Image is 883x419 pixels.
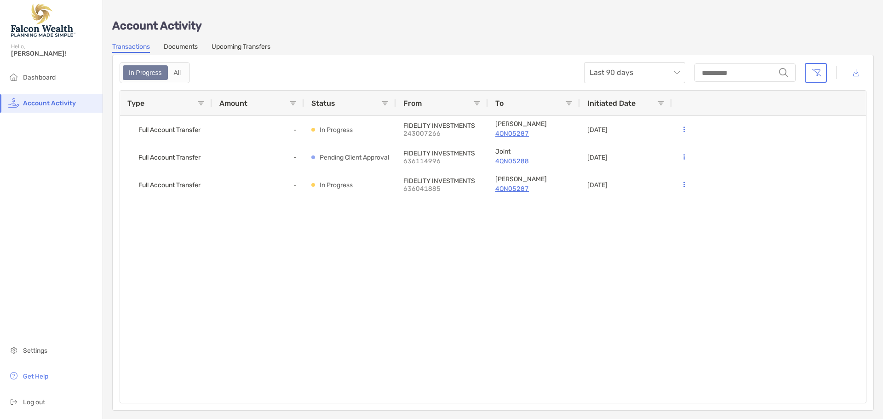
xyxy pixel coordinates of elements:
a: Upcoming Transfers [212,43,270,53]
span: [PERSON_NAME]! [11,50,97,57]
span: Account Activity [23,99,76,107]
p: In Progress [320,124,353,136]
span: Last 90 days [590,63,680,83]
span: Initiated Date [587,99,636,108]
p: FIDELITY INVESTMENTS [403,177,481,185]
img: settings icon [8,344,19,356]
span: To [495,99,504,108]
span: Settings [23,347,47,355]
p: [DATE] [587,181,608,189]
span: Full Account Transfer [138,122,201,138]
div: All [169,66,186,79]
p: FIDELITY INVESTMENTS [403,122,481,130]
img: Falcon Wealth Planning Logo [11,4,75,37]
img: get-help icon [8,370,19,381]
p: Roth IRA [495,175,573,183]
p: [DATE] [587,126,608,134]
a: 4QN05288 [495,155,573,167]
img: logout icon [8,396,19,407]
a: Transactions [112,43,150,53]
a: 4QN05287 [495,183,573,195]
a: Documents [164,43,198,53]
button: Clear filters [805,63,827,83]
span: From [403,99,422,108]
span: Get Help [23,373,48,380]
p: 636114996 [403,157,468,165]
p: 243007266 [403,130,468,138]
img: household icon [8,71,19,82]
span: Full Account Transfer [138,150,201,165]
p: Pending Client Approval [320,152,389,163]
span: Dashboard [23,74,56,81]
p: In Progress [320,179,353,191]
div: In Progress [124,66,167,79]
a: 4QN05287 [495,128,573,139]
div: - [212,116,304,143]
img: activity icon [8,97,19,108]
img: input icon [779,68,788,77]
div: - [212,143,304,171]
span: Type [127,99,144,108]
p: 636041885 [403,185,468,193]
p: Joint [495,148,573,155]
p: [DATE] [587,154,608,161]
p: Roth IRA [495,120,573,128]
span: Amount [219,99,247,108]
div: segmented control [120,62,190,83]
span: Status [311,99,335,108]
span: Full Account Transfer [138,178,201,193]
span: Log out [23,398,45,406]
p: FIDELITY INVESTMENTS [403,149,481,157]
p: Account Activity [112,20,874,32]
div: - [212,171,304,199]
